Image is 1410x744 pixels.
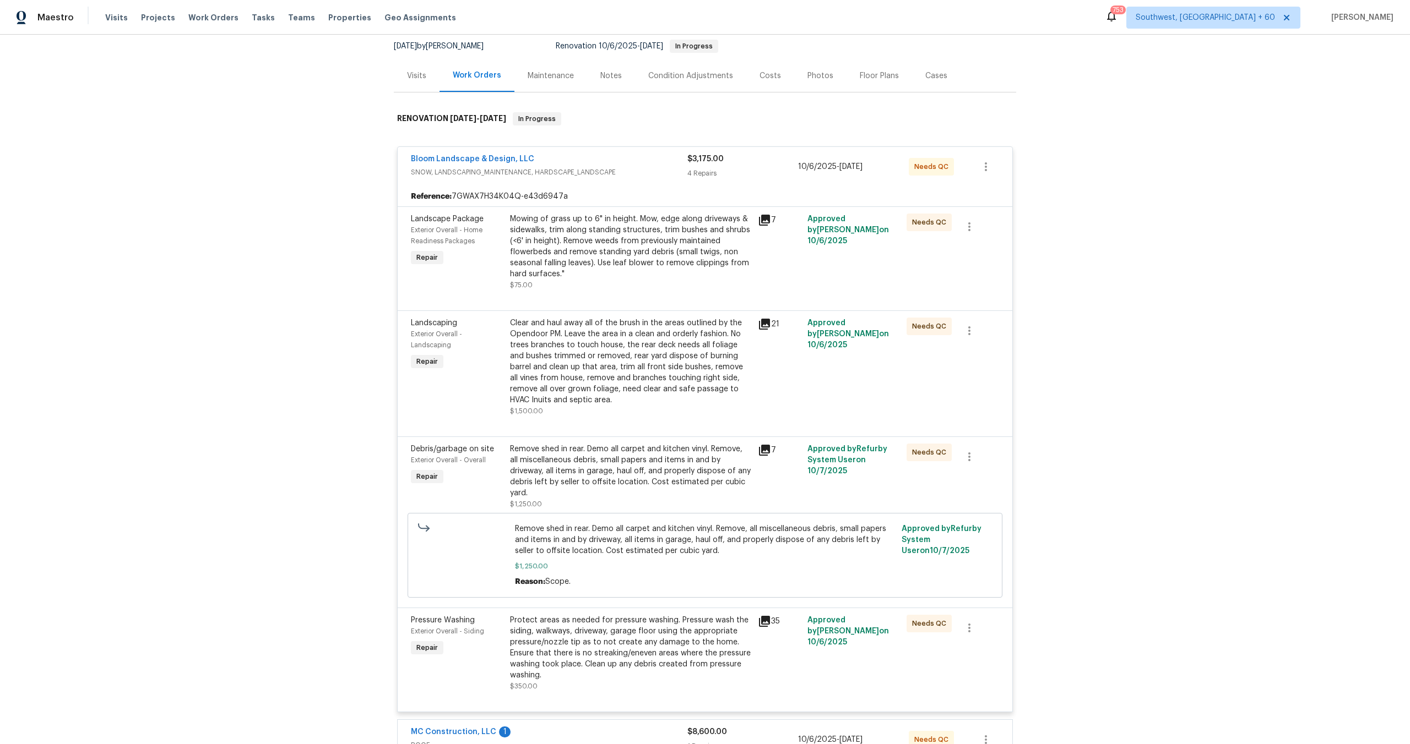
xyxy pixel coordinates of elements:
[1113,4,1124,15] div: 753
[687,168,798,179] div: 4 Repairs
[412,356,442,367] span: Repair
[758,444,801,457] div: 7
[687,728,727,736] span: $8,600.00
[807,215,889,245] span: Approved by [PERSON_NAME] on
[687,155,724,163] span: $3,175.00
[510,214,751,280] div: Mowing of grass up to 6" in height. Mow, edge along driveways & sidewalks, trim along standing st...
[914,161,953,172] span: Needs QC
[412,642,442,653] span: Repair
[807,616,889,646] span: Approved by [PERSON_NAME] on
[515,523,896,556] span: Remove shed in rear. Demo all carpet and kitchen vinyl. Remove, all miscellaneous debris, small p...
[450,114,476,122] span: [DATE]
[105,12,128,23] span: Visits
[450,114,506,122] span: -
[514,113,560,124] span: In Progress
[510,683,538,690] span: $350.00
[807,70,833,81] div: Photos
[860,70,899,81] div: Floor Plans
[798,736,837,743] span: 10/6/2025
[798,163,837,171] span: 10/6/2025
[930,547,969,555] span: 10/7/2025
[640,42,663,50] span: [DATE]
[328,12,371,23] span: Properties
[453,70,501,81] div: Work Orders
[141,12,175,23] span: Projects
[188,12,238,23] span: Work Orders
[839,736,863,743] span: [DATE]
[648,70,733,81] div: Condition Adjustments
[600,70,622,81] div: Notes
[807,341,847,349] span: 10/6/2025
[599,42,663,50] span: -
[925,70,947,81] div: Cases
[760,70,781,81] div: Costs
[912,217,951,228] span: Needs QC
[394,101,1016,136] div: RENOVATION [DATE]-[DATE]In Progress
[398,187,1012,206] div: 7GWAX7H34K04Q-e43d6947a
[556,42,718,50] span: Renovation
[528,70,574,81] div: Maintenance
[411,191,452,202] b: Reference:
[912,618,951,629] span: Needs QC
[411,155,534,163] a: Bloom Landscape & Design, LLC
[599,42,637,50] span: 10/6/2025
[912,321,951,332] span: Needs QC
[902,525,981,555] span: Approved by Refurby System User on
[411,167,687,178] span: SNOW, LANDSCAPING_MAINTENANCE, HARDSCAPE_LANDSCAPE
[510,501,542,507] span: $1,250.00
[510,615,751,681] div: Protect areas as needed for pressure washing. Pressure wash the siding, walkways, driveway, garag...
[411,331,462,348] span: Exterior Overall - Landscaping
[1136,12,1275,23] span: Southwest, [GEOGRAPHIC_DATA] + 60
[397,112,506,125] h6: RENOVATION
[288,12,315,23] span: Teams
[758,615,801,628] div: 35
[510,318,751,406] div: Clear and haul away all of the brush in the areas outlined by the Opendoor PM. Leave the area in ...
[411,728,496,736] a: MC Construction, LLC
[515,561,896,572] span: $1,250.00
[499,726,511,737] div: 1
[758,214,801,227] div: 7
[384,12,456,23] span: Geo Assignments
[412,471,442,482] span: Repair
[510,444,751,499] div: Remove shed in rear. Demo all carpet and kitchen vinyl. Remove, all miscellaneous debris, small p...
[411,319,457,327] span: Landscaping
[807,467,847,475] span: 10/7/2025
[545,578,571,586] span: Scope.
[394,40,497,53] div: by [PERSON_NAME]
[37,12,74,23] span: Maestro
[807,445,887,475] span: Approved by Refurby System User on
[510,408,543,414] span: $1,500.00
[807,638,847,646] span: 10/6/2025
[758,318,801,331] div: 21
[411,215,484,223] span: Landscape Package
[411,445,494,453] span: Debris/garbage on site
[394,42,417,50] span: [DATE]
[510,282,533,288] span: $75.00
[912,447,951,458] span: Needs QC
[252,14,275,21] span: Tasks
[807,319,889,349] span: Approved by [PERSON_NAME] on
[411,227,482,244] span: Exterior Overall - Home Readiness Packages
[407,70,426,81] div: Visits
[412,252,442,263] span: Repair
[515,578,545,586] span: Reason:
[411,616,475,624] span: Pressure Washing
[1327,12,1393,23] span: [PERSON_NAME]
[798,161,863,172] span: -
[671,43,717,50] span: In Progress
[411,457,486,463] span: Exterior Overall - Overall
[411,628,484,634] span: Exterior Overall - Siding
[807,237,847,245] span: 10/6/2025
[480,114,506,122] span: [DATE]
[839,163,863,171] span: [DATE]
